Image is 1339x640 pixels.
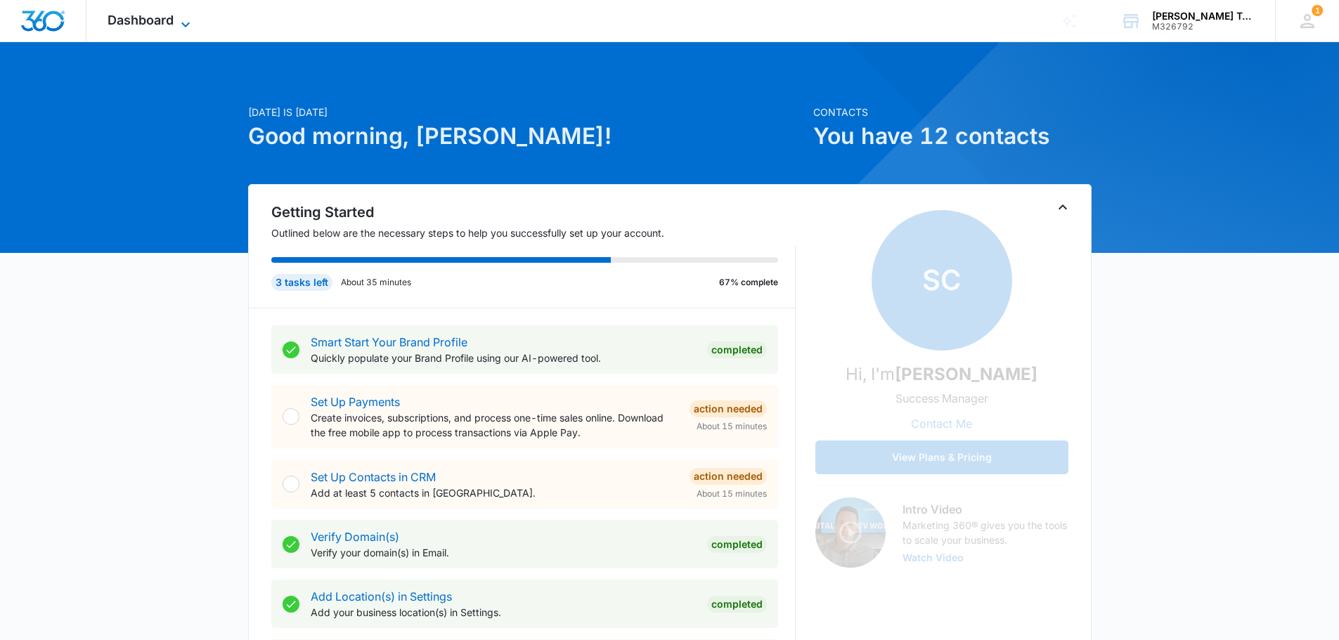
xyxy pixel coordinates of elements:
p: Quickly populate your Brand Profile using our AI-powered tool. [311,351,696,365]
p: Verify your domain(s) in Email. [311,545,696,560]
a: Set Up Contacts in CRM [311,470,436,484]
div: Completed [707,341,767,358]
span: SC [872,210,1012,351]
span: Dashboard [108,13,174,27]
p: Add at least 5 contacts in [GEOGRAPHIC_DATA]. [311,485,678,500]
strong: [PERSON_NAME] [895,364,1037,384]
p: Marketing 360® gives you the tools to scale your business. [903,518,1068,547]
p: Contacts [813,105,1092,119]
h1: Good morning, [PERSON_NAME]! [248,119,805,153]
button: Watch Video [903,553,964,563]
p: Create invoices, subscriptions, and process one-time sales online. Download the free mobile app t... [311,410,678,440]
p: Hi, I'm [846,362,1037,387]
button: Toggle Collapse [1054,199,1071,216]
a: Set Up Payments [311,395,400,409]
p: Success Manager [895,390,988,407]
p: Add your business location(s) in Settings. [311,605,696,620]
a: Verify Domain(s) [311,530,399,544]
span: 1 [1312,5,1323,16]
span: About 15 minutes [697,488,767,500]
div: notifications count [1312,5,1323,16]
span: About 15 minutes [697,420,767,433]
button: Contact Me [897,407,986,440]
div: Completed [707,596,767,613]
p: [DATE] is [DATE] [248,105,805,119]
div: 3 tasks left [271,274,332,291]
h2: Getting Started [271,202,796,223]
p: About 35 minutes [341,276,411,289]
button: View Plans & Pricing [815,440,1068,474]
p: 67% complete [719,276,778,289]
h3: Intro Video [903,501,1068,518]
h1: You have 12 contacts [813,119,1092,153]
p: Outlined below are the necessary steps to help you successfully set up your account. [271,226,796,240]
a: Smart Start Your Brand Profile [311,335,467,349]
a: Add Location(s) in Settings [311,589,452,603]
div: Action Needed [690,468,767,485]
div: account id [1152,22,1255,32]
div: Completed [707,536,767,553]
div: Action Needed [690,400,767,417]
div: account name [1152,11,1255,22]
img: Intro Video [815,497,886,568]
